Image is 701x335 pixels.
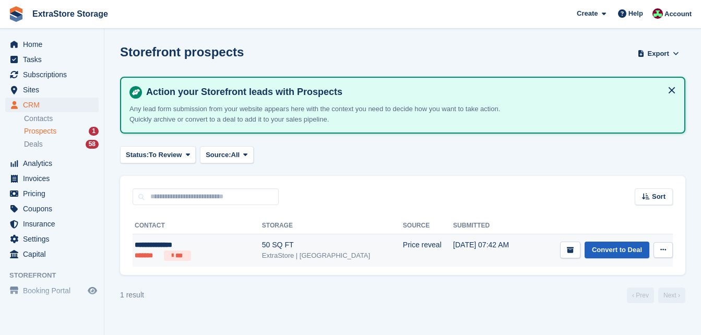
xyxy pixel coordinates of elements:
td: [DATE] 07:42 AM [453,234,526,267]
th: Contact [133,218,262,234]
a: Next [658,288,685,303]
h4: Action your Storefront leads with Prospects [142,86,676,98]
span: Capital [23,247,86,261]
span: Home [23,37,86,52]
a: Convert to Deal [585,242,649,259]
a: Contacts [24,114,99,124]
a: menu [5,217,99,231]
div: ExtraStore | [GEOGRAPHIC_DATA] [262,250,403,261]
a: menu [5,52,99,67]
th: Submitted [453,218,526,234]
a: Prospects 1 [24,126,99,137]
nav: Page [625,288,687,303]
a: menu [5,82,99,97]
span: Insurance [23,217,86,231]
span: Help [628,8,643,19]
span: Status: [126,150,149,160]
a: Preview store [86,284,99,297]
span: Create [577,8,598,19]
a: menu [5,171,99,186]
span: Prospects [24,126,56,136]
button: Source: All [200,146,254,163]
span: Sort [652,192,666,202]
span: Coupons [23,201,86,216]
span: Booking Portal [23,283,86,298]
span: Export [648,49,669,59]
a: menu [5,156,99,171]
span: Account [664,9,692,19]
a: menu [5,98,99,112]
span: All [231,150,240,160]
a: menu [5,186,99,201]
a: menu [5,201,99,216]
button: Export [635,45,681,62]
span: Invoices [23,171,86,186]
div: 1 [89,127,99,136]
a: menu [5,283,99,298]
img: Chelsea Parker [652,8,663,19]
th: Storage [262,218,403,234]
a: Previous [627,288,654,303]
span: Deals [24,139,43,149]
span: CRM [23,98,86,112]
span: Subscriptions [23,67,86,82]
div: 50 SQ FT [262,240,403,250]
span: Storefront [9,270,104,281]
a: ExtraStore Storage [28,5,112,22]
a: menu [5,247,99,261]
a: menu [5,37,99,52]
div: 58 [86,140,99,149]
span: To Review [149,150,182,160]
button: Status: To Review [120,146,196,163]
span: Sites [23,82,86,97]
th: Source [403,218,453,234]
a: menu [5,232,99,246]
div: 1 result [120,290,144,301]
span: Pricing [23,186,86,201]
span: Analytics [23,156,86,171]
span: Tasks [23,52,86,67]
a: menu [5,67,99,82]
span: Settings [23,232,86,246]
h1: Storefront prospects [120,45,244,59]
img: stora-icon-8386f47178a22dfd0bd8f6a31ec36ba5ce8667c1dd55bd0f319d3a0aa187defe.svg [8,6,24,22]
p: Any lead form submission from your website appears here with the context you need to decide how y... [129,104,521,124]
td: Price reveal [403,234,453,267]
span: Source: [206,150,231,160]
a: Deals 58 [24,139,99,150]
